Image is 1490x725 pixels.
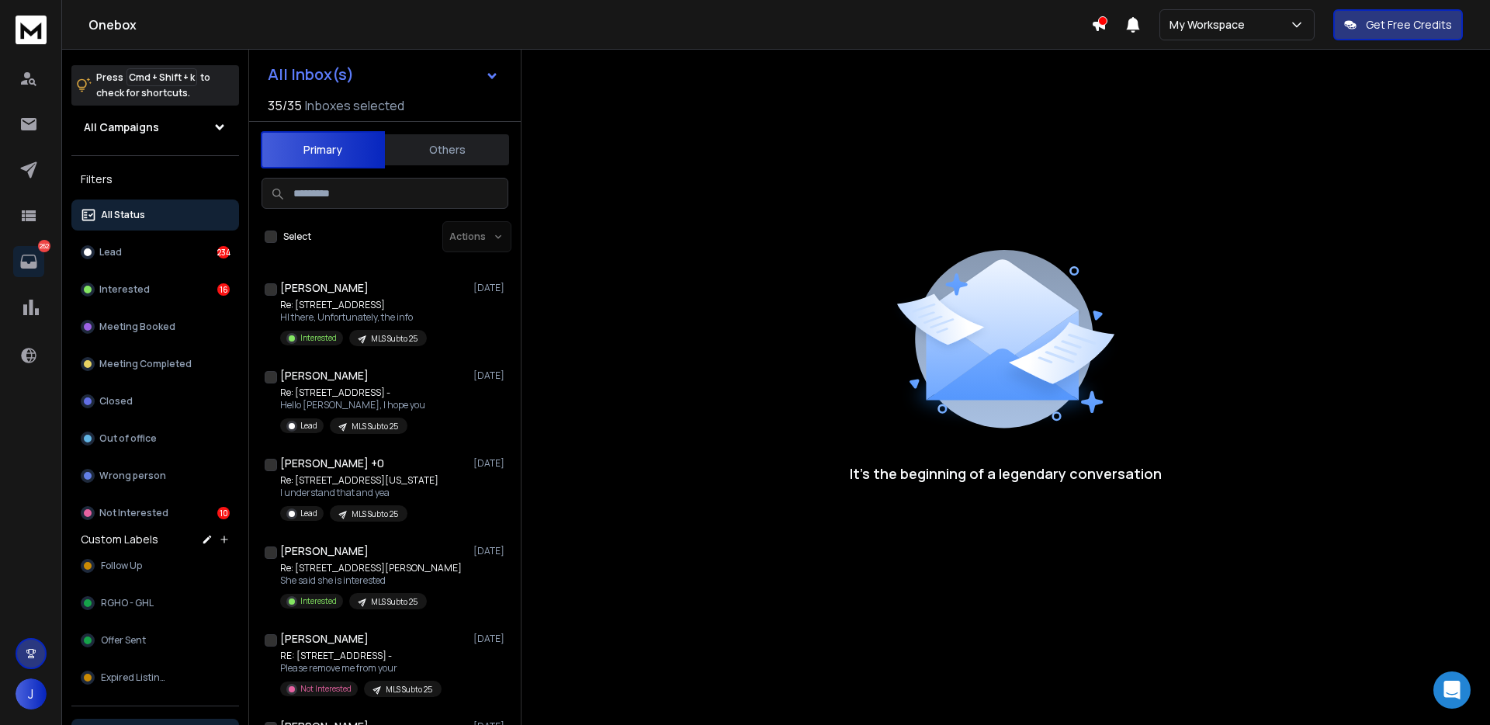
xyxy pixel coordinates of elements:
[386,684,432,696] p: MLS Subto 25
[1366,17,1452,33] p: Get Free Credits
[280,456,384,471] h1: [PERSON_NAME] +0
[255,59,511,90] button: All Inbox(s)
[99,283,150,296] p: Interested
[1169,17,1251,33] p: My Workspace
[352,421,398,432] p: MLS Subto 25
[71,237,239,268] button: Lead234
[101,671,166,684] span: Expired Listing
[280,368,369,383] h1: [PERSON_NAME]
[38,240,50,252] p: 262
[99,507,168,519] p: Not Interested
[300,508,317,519] p: Lead
[99,432,157,445] p: Out of office
[84,120,159,135] h1: All Campaigns
[473,545,508,557] p: [DATE]
[280,311,427,324] p: HI there, Unfortunately, the info
[71,498,239,529] button: Not Interested10
[71,349,239,380] button: Meeting Completed
[88,16,1091,34] h1: Onebox
[71,274,239,305] button: Interested16
[473,282,508,294] p: [DATE]
[1433,671,1471,709] div: Open Intercom Messenger
[280,280,369,296] h1: [PERSON_NAME]
[71,550,239,581] button: Follow Up
[217,507,230,519] div: 10
[71,588,239,619] button: RGHO - GHL
[96,70,210,101] p: Press to check for shortcuts.
[300,332,337,344] p: Interested
[300,595,337,607] p: Interested
[352,508,398,520] p: MLS Subto 25
[99,470,166,482] p: Wrong person
[385,133,509,167] button: Others
[268,67,354,82] h1: All Inbox(s)
[280,650,442,662] p: RE: [STREET_ADDRESS] -
[473,457,508,470] p: [DATE]
[280,299,427,311] p: Re: [STREET_ADDRESS]
[99,246,122,258] p: Lead
[13,246,44,277] a: 262
[71,168,239,190] h3: Filters
[280,662,442,675] p: Please remove me from your
[280,387,425,399] p: Re: [STREET_ADDRESS] -
[71,112,239,143] button: All Campaigns
[280,474,438,487] p: Re: [STREET_ADDRESS][US_STATE]
[850,463,1162,484] p: It’s the beginning of a legendary conversation
[126,68,197,86] span: Cmd + Shift + k
[99,395,133,408] p: Closed
[280,562,462,574] p: Re: [STREET_ADDRESS][PERSON_NAME]
[71,625,239,656] button: Offer Sent
[71,311,239,342] button: Meeting Booked
[101,560,142,572] span: Follow Up
[71,199,239,231] button: All Status
[280,487,438,499] p: I understand that and yea
[101,634,146,647] span: Offer Sent
[71,386,239,417] button: Closed
[217,283,230,296] div: 16
[280,631,369,647] h1: [PERSON_NAME]
[71,423,239,454] button: Out of office
[473,633,508,645] p: [DATE]
[300,683,352,695] p: Not Interested
[217,246,230,258] div: 234
[473,369,508,382] p: [DATE]
[305,96,404,115] h3: Inboxes selected
[99,358,192,370] p: Meeting Completed
[280,574,462,587] p: She said she is interested
[300,420,317,432] p: Lead
[283,231,311,243] label: Select
[268,96,302,115] span: 35 / 35
[16,16,47,44] img: logo
[1333,9,1463,40] button: Get Free Credits
[261,131,385,168] button: Primary
[71,662,239,693] button: Expired Listing
[280,543,369,559] h1: [PERSON_NAME]
[280,399,425,411] p: Hello [PERSON_NAME], I hope you
[16,678,47,709] button: J
[99,321,175,333] p: Meeting Booked
[71,460,239,491] button: Wrong person
[101,597,154,609] span: RGHO - GHL
[371,333,418,345] p: MLS Subto 25
[81,532,158,547] h3: Custom Labels
[371,596,418,608] p: MLS Subto 25
[101,209,145,221] p: All Status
